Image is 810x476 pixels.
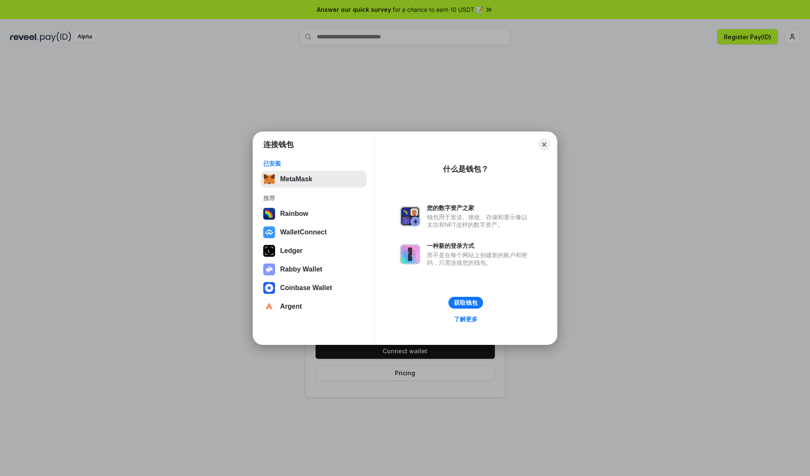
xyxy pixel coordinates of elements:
[280,175,312,183] div: MetaMask
[538,139,550,151] button: Close
[263,264,275,275] img: svg+xml,%3Csvg%20xmlns%3D%22http%3A%2F%2Fwww.w3.org%2F2000%2Fsvg%22%20fill%3D%22none%22%20viewBox...
[263,245,275,257] img: svg+xml,%3Csvg%20xmlns%3D%22http%3A%2F%2Fwww.w3.org%2F2000%2Fsvg%22%20width%3D%2228%22%20height%3...
[449,314,483,325] a: 了解更多
[443,164,489,174] div: 什么是钱包？
[280,284,332,292] div: Coinbase Wallet
[454,315,478,323] div: 了解更多
[400,206,420,226] img: svg+xml,%3Csvg%20xmlns%3D%22http%3A%2F%2Fwww.w3.org%2F2000%2Fsvg%22%20fill%3D%22none%22%20viewBox...
[261,298,367,315] button: Argent
[280,247,302,255] div: Ledger
[280,303,302,310] div: Argent
[263,140,294,150] h1: 连接钱包
[280,229,327,236] div: WalletConnect
[263,208,275,220] img: svg+xml,%3Csvg%20width%3D%22120%22%20height%3D%22120%22%20viewBox%3D%220%200%20120%20120%22%20fil...
[261,171,367,188] button: MetaMask
[263,226,275,238] img: svg+xml,%3Csvg%20width%3D%2228%22%20height%3D%2228%22%20viewBox%3D%220%200%2028%2028%22%20fill%3D...
[261,261,367,278] button: Rabby Wallet
[400,244,420,264] img: svg+xml,%3Csvg%20xmlns%3D%22http%3A%2F%2Fwww.w3.org%2F2000%2Fsvg%22%20fill%3D%22none%22%20viewBox...
[263,194,364,202] div: 推荐
[448,297,483,309] button: 获取钱包
[261,224,367,241] button: WalletConnect
[427,213,532,229] div: 钱包用于发送、接收、存储和显示像以太坊和NFT这样的数字资产。
[263,173,275,185] img: svg+xml,%3Csvg%20fill%3D%22none%22%20height%3D%2233%22%20viewBox%3D%220%200%2035%2033%22%20width%...
[280,210,308,218] div: Rainbow
[280,266,322,273] div: Rabby Wallet
[261,205,367,222] button: Rainbow
[263,282,275,294] img: svg+xml,%3Csvg%20width%3D%2228%22%20height%3D%2228%22%20viewBox%3D%220%200%2028%2028%22%20fill%3D...
[427,204,532,212] div: 您的数字资产之家
[427,251,532,266] div: 而不是在每个网站上创建新的账户和密码，只需连接您的钱包。
[263,160,364,167] div: 已安装
[261,242,367,259] button: Ledger
[263,301,275,312] img: svg+xml,%3Csvg%20width%3D%2228%22%20height%3D%2228%22%20viewBox%3D%220%200%2028%2028%22%20fill%3D...
[454,299,478,307] div: 获取钱包
[427,242,532,250] div: 一种新的登录方式
[261,280,367,296] button: Coinbase Wallet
